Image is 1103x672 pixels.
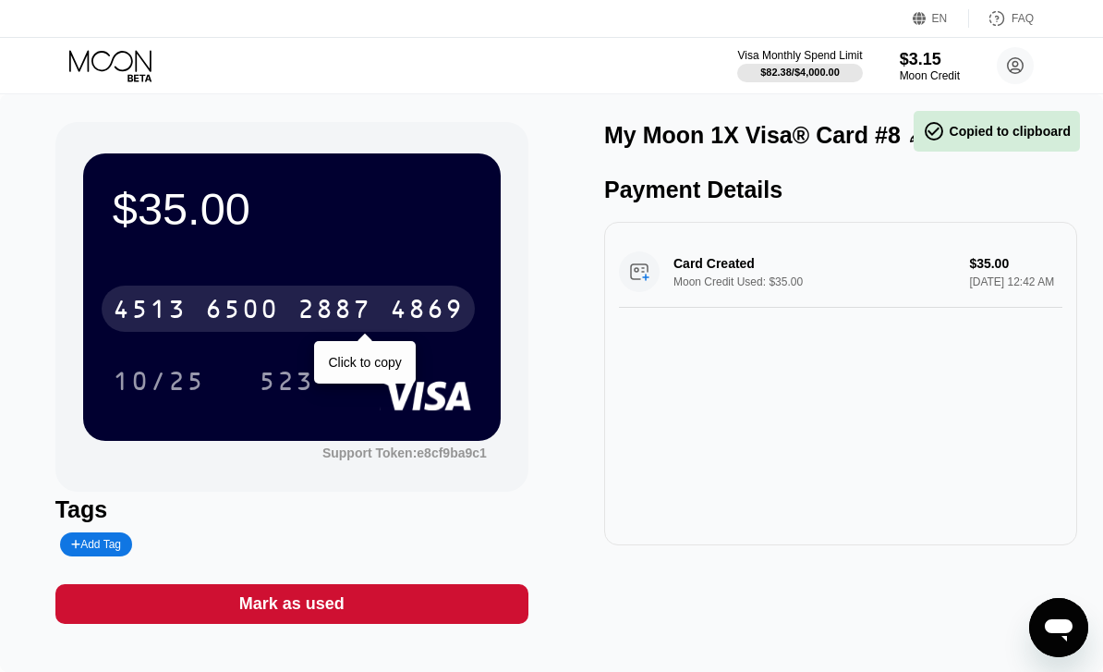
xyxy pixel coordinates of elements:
[60,532,132,556] div: Add Tag
[322,446,487,460] div: Support Token: e8cf9ba9c1
[102,286,475,332] div: 4513650028874869
[932,12,948,25] div: EN
[913,9,969,28] div: EN
[737,49,862,82] div: Visa Monthly Spend Limit$82.38/$4,000.00
[923,120,945,142] span: 
[390,297,464,326] div: 4869
[322,446,487,460] div: Support Token:e8cf9ba9c1
[1029,598,1088,657] iframe: Button to launch messaging window
[737,49,862,62] div: Visa Monthly Spend Limit
[923,120,1071,142] div: Copied to clipboard
[969,9,1034,28] div: FAQ
[328,355,401,370] div: Click to copy
[113,369,205,398] div: 10/25
[604,177,1077,203] div: Payment Details
[113,297,187,326] div: 4513
[205,297,279,326] div: 6500
[239,593,345,615] div: Mark as used
[297,297,371,326] div: 2887
[99,358,219,404] div: 10/25
[900,50,960,69] div: $3.15
[113,183,471,235] div: $35.00
[900,50,960,82] div: $3.15Moon Credit
[245,358,328,404] div: 523
[55,584,528,624] div: Mark as used
[604,122,901,149] div: My Moon 1X Visa® Card #8
[71,538,121,551] div: Add Tag
[1012,12,1034,25] div: FAQ
[259,369,314,398] div: 523
[760,67,840,78] div: $82.38 / $4,000.00
[900,69,960,82] div: Moon Credit
[55,496,528,523] div: Tags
